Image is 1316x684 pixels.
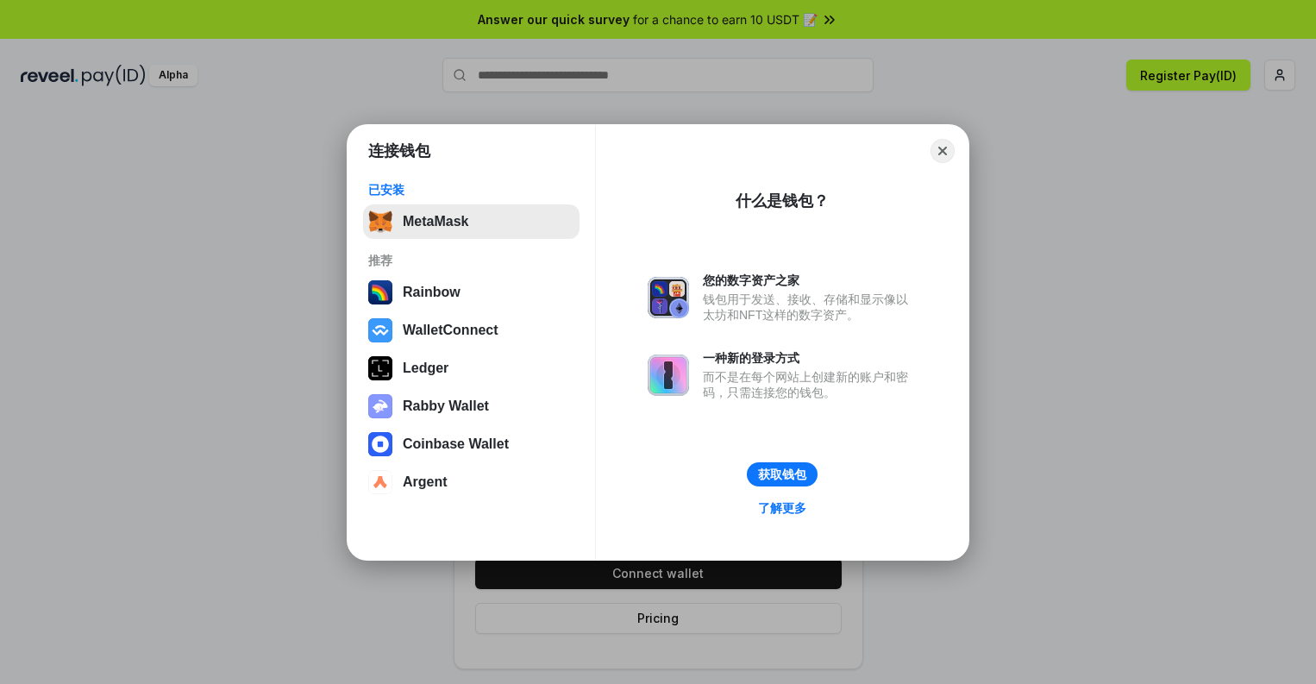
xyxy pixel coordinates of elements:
div: 而不是在每个网站上创建新的账户和密码，只需连接您的钱包。 [703,369,917,400]
a: 了解更多 [748,497,817,519]
img: svg+xml,%3Csvg%20xmlns%3D%22http%3A%2F%2Fwww.w3.org%2F2000%2Fsvg%22%20width%3D%2228%22%20height%3... [368,356,392,380]
div: Rabby Wallet [403,398,489,414]
button: Argent [363,465,580,499]
div: Coinbase Wallet [403,436,509,452]
button: 获取钱包 [747,462,818,486]
img: svg+xml,%3Csvg%20width%3D%22120%22%20height%3D%22120%22%20viewBox%3D%220%200%20120%20120%22%20fil... [368,280,392,304]
button: Ledger [363,351,580,386]
div: WalletConnect [403,323,498,338]
button: MetaMask [363,204,580,239]
button: Rainbow [363,275,580,310]
div: 了解更多 [758,500,806,516]
div: Argent [403,474,448,490]
img: svg+xml,%3Csvg%20xmlns%3D%22http%3A%2F%2Fwww.w3.org%2F2000%2Fsvg%22%20fill%3D%22none%22%20viewBox... [648,277,689,318]
div: Ledger [403,361,448,376]
div: MetaMask [403,214,468,229]
img: svg+xml,%3Csvg%20xmlns%3D%22http%3A%2F%2Fwww.w3.org%2F2000%2Fsvg%22%20fill%3D%22none%22%20viewBox... [368,394,392,418]
button: WalletConnect [363,313,580,348]
div: 推荐 [368,253,574,268]
div: 您的数字资产之家 [703,273,917,288]
div: 获取钱包 [758,467,806,482]
img: svg+xml,%3Csvg%20xmlns%3D%22http%3A%2F%2Fwww.w3.org%2F2000%2Fsvg%22%20fill%3D%22none%22%20viewBox... [648,355,689,396]
div: 钱包用于发送、接收、存储和显示像以太坊和NFT这样的数字资产。 [703,292,917,323]
img: svg+xml,%3Csvg%20width%3D%2228%22%20height%3D%2228%22%20viewBox%3D%220%200%2028%2028%22%20fill%3D... [368,470,392,494]
div: Rainbow [403,285,461,300]
h1: 连接钱包 [368,141,430,161]
img: svg+xml,%3Csvg%20fill%3D%22none%22%20height%3D%2233%22%20viewBox%3D%220%200%2035%2033%22%20width%... [368,210,392,234]
img: svg+xml,%3Csvg%20width%3D%2228%22%20height%3D%2228%22%20viewBox%3D%220%200%2028%2028%22%20fill%3D... [368,318,392,342]
img: svg+xml,%3Csvg%20width%3D%2228%22%20height%3D%2228%22%20viewBox%3D%220%200%2028%2028%22%20fill%3D... [368,432,392,456]
div: 已安装 [368,182,574,198]
div: 一种新的登录方式 [703,350,917,366]
div: 什么是钱包？ [736,191,829,211]
button: Coinbase Wallet [363,427,580,461]
button: Rabby Wallet [363,389,580,424]
button: Close [931,139,955,163]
